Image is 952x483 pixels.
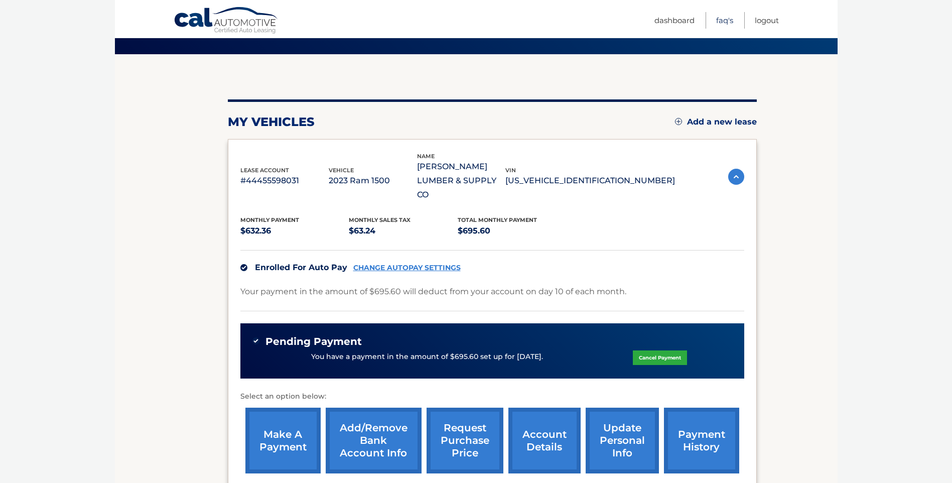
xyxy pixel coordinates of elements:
a: Cancel Payment [633,350,687,365]
p: [US_VEHICLE_IDENTIFICATION_NUMBER] [505,174,675,188]
img: check-green.svg [252,337,259,344]
span: Total Monthly Payment [458,216,537,223]
span: vin [505,167,516,174]
a: request purchase price [427,408,503,473]
img: check.svg [240,264,247,271]
a: CHANGE AUTOPAY SETTINGS [353,264,461,272]
a: Add a new lease [675,117,757,127]
p: Your payment in the amount of $695.60 will deduct from your account on day 10 of each month. [240,285,626,299]
span: Enrolled For Auto Pay [255,263,347,272]
a: Logout [755,12,779,29]
a: FAQ's [716,12,733,29]
p: Select an option below: [240,391,744,403]
span: vehicle [329,167,354,174]
a: payment history [664,408,739,473]
span: Monthly Payment [240,216,299,223]
p: $695.60 [458,224,567,238]
img: add.svg [675,118,682,125]
p: 2023 Ram 1500 [329,174,417,188]
p: $63.24 [349,224,458,238]
p: #44455598031 [240,174,329,188]
h2: my vehicles [228,114,315,130]
span: Monthly sales Tax [349,216,411,223]
img: accordion-active.svg [728,169,744,185]
a: account details [508,408,581,473]
a: Add/Remove bank account info [326,408,422,473]
p: You have a payment in the amount of $695.60 set up for [DATE]. [311,351,543,363]
a: Cal Automotive [174,7,279,36]
p: [PERSON_NAME] LUMBER & SUPPLY CO [417,160,505,202]
span: lease account [240,167,289,174]
p: $632.36 [240,224,349,238]
span: Pending Payment [265,335,362,348]
span: name [417,153,435,160]
a: Dashboard [654,12,695,29]
a: update personal info [586,408,659,473]
a: make a payment [245,408,321,473]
